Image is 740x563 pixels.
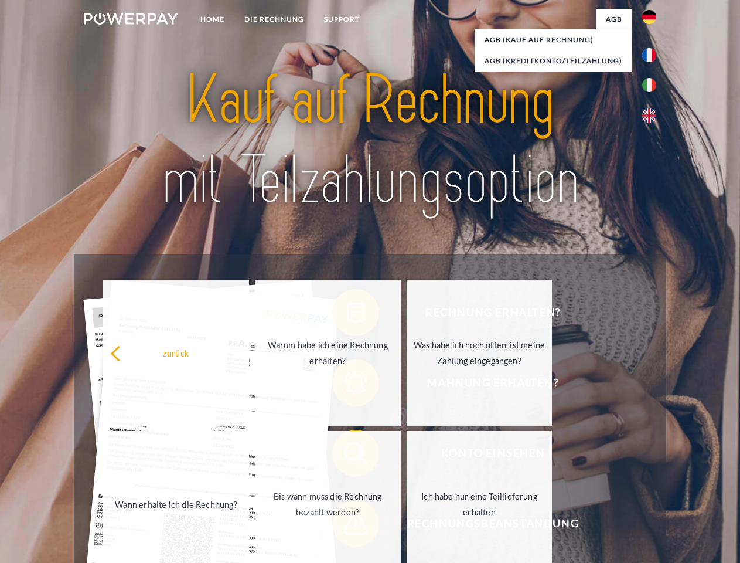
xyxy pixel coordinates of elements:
[642,48,656,62] img: fr
[84,13,178,25] img: logo-powerpay-white.svg
[234,9,314,30] a: DIE RECHNUNG
[262,337,394,369] div: Warum habe ich eine Rechnung erhalten?
[110,345,242,361] div: zurück
[642,10,656,24] img: de
[642,108,656,123] img: en
[475,29,632,50] a: AGB (Kauf auf Rechnung)
[110,496,242,512] div: Wann erhalte ich die Rechnung?
[414,489,545,520] div: Ich habe nur eine Teillieferung erhalten
[112,56,628,225] img: title-powerpay_de.svg
[314,9,370,30] a: SUPPORT
[475,50,632,72] a: AGB (Kreditkonto/Teilzahlung)
[262,489,394,520] div: Bis wann muss die Rechnung bezahlt werden?
[596,9,632,30] a: agb
[407,280,553,426] a: Was habe ich noch offen, ist meine Zahlung eingegangen?
[190,9,234,30] a: Home
[642,78,656,92] img: it
[414,337,545,369] div: Was habe ich noch offen, ist meine Zahlung eingegangen?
